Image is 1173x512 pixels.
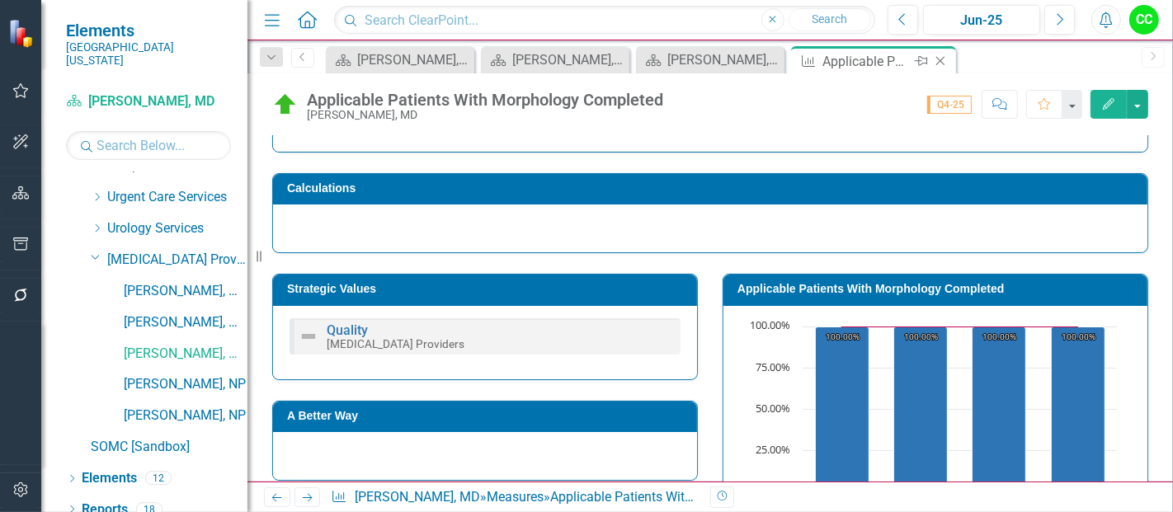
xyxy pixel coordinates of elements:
a: [PERSON_NAME], NP [124,406,247,425]
a: [PERSON_NAME], NP [124,375,247,394]
a: [PERSON_NAME], MD Dashboard [330,49,470,70]
div: Applicable Patients With Morphology Completed [307,91,663,109]
button: Jun-25 [923,5,1040,35]
text: 100.00% [904,331,938,342]
div: Jun-25 [929,11,1034,31]
a: [PERSON_NAME], MD Dashboard [485,49,625,70]
a: Urgent Care Services [107,188,247,207]
text: 100.00% [982,331,1016,342]
a: [PERSON_NAME], MD [124,345,247,364]
g: Rate, series 2 of 3. Bar series with 4 bars. [816,326,1105,492]
img: On Target [272,92,299,118]
a: Urology Services [107,219,247,238]
a: [PERSON_NAME], MD [124,282,247,301]
a: Elements [82,469,137,488]
div: [PERSON_NAME], MD [307,109,663,121]
a: [PERSON_NAME], MD [355,489,480,505]
span: Elements [66,21,231,40]
input: Search Below... [66,131,231,160]
div: Applicable Patients With Morphology Completed [822,51,911,72]
a: [PERSON_NAME], MD [124,313,247,332]
g: Goal, series 3 of 3. Line with 4 data points. [839,323,1081,330]
path: Q2-25, 100. Rate. [894,326,948,492]
div: 12 [145,472,172,486]
h3: Calculations [287,182,1139,195]
input: Search ClearPoint... [334,6,875,35]
a: [MEDICAL_DATA] Providers [107,251,247,270]
a: Measures [487,489,544,505]
button: Search [789,8,871,31]
text: 75.00% [756,359,790,374]
h3: A Better Way [287,410,689,422]
text: 100.00% [750,317,790,332]
path: Q1-25, 100. Rate. [816,326,869,492]
path: Q3-25, 100. Rate. [973,326,1026,492]
span: Search [812,12,847,26]
small: [MEDICAL_DATA] Providers [327,337,464,350]
a: [PERSON_NAME], MD [66,92,231,111]
text: 25.00% [756,442,790,457]
a: Quality [327,322,368,338]
img: ClearPoint Strategy [7,17,38,48]
span: Q4-25 [927,96,972,114]
button: CC [1129,5,1159,35]
img: Not Defined [299,326,318,346]
div: [PERSON_NAME], MD Dashboard [667,49,780,70]
a: [PERSON_NAME], MD Dashboard [640,49,780,70]
g: FYTD Average, series 1 of 3. Line with 4 data points. [839,323,1081,330]
div: [PERSON_NAME], MD Dashboard [512,49,625,70]
div: [PERSON_NAME], MD Dashboard [357,49,470,70]
div: Applicable Patients With Morphology Completed [550,489,831,505]
h3: Strategic Values [287,283,689,295]
path: Q4-25, 100. Rate. [1052,326,1105,492]
h3: Applicable Patients With Morphology Completed [737,283,1139,295]
text: 100.00% [826,331,860,342]
small: [GEOGRAPHIC_DATA][US_STATE] [66,40,231,68]
text: 100.00% [1062,331,1095,342]
div: » » [331,488,698,507]
text: 50.00% [756,401,790,416]
a: SOMC [Sandbox] [91,438,247,457]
